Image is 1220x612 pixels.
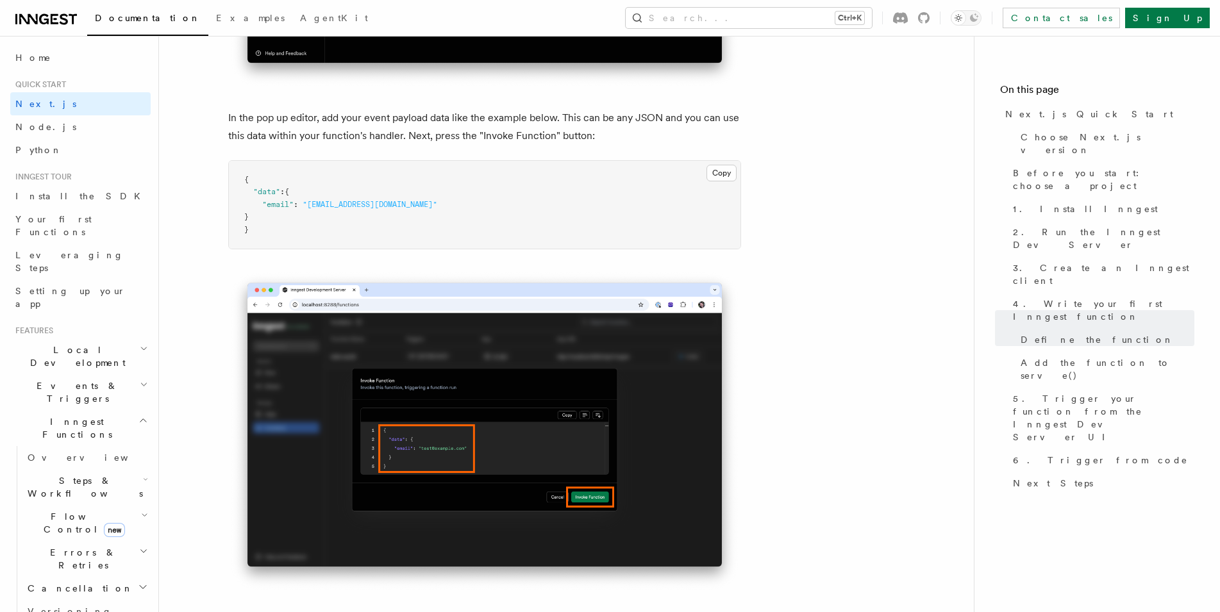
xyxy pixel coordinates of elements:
[244,175,249,184] span: {
[1008,220,1194,256] a: 2. Run the Inngest Dev Server
[28,452,160,463] span: Overview
[706,165,737,181] button: Copy
[22,446,151,469] a: Overview
[15,122,76,132] span: Node.js
[1008,256,1194,292] a: 3. Create an Inngest client
[1000,82,1194,103] h4: On this page
[1013,297,1194,323] span: 4. Write your first Inngest function
[1013,261,1194,287] span: 3. Create an Inngest client
[1125,8,1210,28] a: Sign Up
[1013,167,1194,192] span: Before you start: choose a project
[262,200,294,209] span: "email"
[1008,292,1194,328] a: 4. Write your first Inngest function
[10,172,72,182] span: Inngest tour
[1008,161,1194,197] a: Before you start: choose a project
[22,577,151,600] button: Cancellation
[1013,392,1194,443] span: 5. Trigger your function from the Inngest Dev Server UI
[10,379,140,405] span: Events & Triggers
[10,185,151,208] a: Install the SDK
[10,244,151,279] a: Leveraging Steps
[22,510,141,536] span: Flow Control
[1000,103,1194,126] a: Next.js Quick Start
[1008,449,1194,472] a: 6. Trigger from code
[626,8,872,28] button: Search...Ctrl+K
[95,13,201,23] span: Documentation
[10,92,151,115] a: Next.js
[22,541,151,577] button: Errors & Retries
[303,200,437,209] span: "[EMAIL_ADDRESS][DOMAIN_NAME]"
[280,187,285,196] span: :
[253,187,280,196] span: "data"
[10,374,151,410] button: Events & Triggers
[10,79,66,90] span: Quick start
[10,415,138,441] span: Inngest Functions
[15,214,92,237] span: Your first Functions
[10,338,151,374] button: Local Development
[22,469,151,505] button: Steps & Workflows
[1013,454,1188,467] span: 6. Trigger from code
[104,523,125,537] span: new
[1015,351,1194,387] a: Add the function to serve()
[22,546,139,572] span: Errors & Retries
[1003,8,1120,28] a: Contact sales
[15,145,62,155] span: Python
[22,582,133,595] span: Cancellation
[835,12,864,24] kbd: Ctrl+K
[1008,472,1194,495] a: Next Steps
[10,138,151,161] a: Python
[1008,387,1194,449] a: 5. Trigger your function from the Inngest Dev Server UI
[1008,197,1194,220] a: 1. Install Inngest
[1013,226,1194,251] span: 2. Run the Inngest Dev Server
[1015,328,1194,351] a: Define the function
[87,4,208,36] a: Documentation
[1021,333,1174,346] span: Define the function
[22,474,143,500] span: Steps & Workflows
[15,191,148,201] span: Install the SDK
[22,505,151,541] button: Flow Controlnew
[10,326,53,336] span: Features
[294,200,298,209] span: :
[1013,477,1093,490] span: Next Steps
[15,51,51,64] span: Home
[1013,203,1158,215] span: 1. Install Inngest
[10,208,151,244] a: Your first Functions
[1021,131,1194,156] span: Choose Next.js version
[244,225,249,234] span: }
[1005,108,1173,120] span: Next.js Quick Start
[15,250,124,273] span: Leveraging Steps
[244,212,249,221] span: }
[228,109,741,145] p: In the pop up editor, add your event payload data like the example below. This can be any JSON an...
[10,115,151,138] a: Node.js
[10,46,151,69] a: Home
[15,286,126,309] span: Setting up your app
[216,13,285,23] span: Examples
[285,187,289,196] span: {
[15,99,76,109] span: Next.js
[951,10,982,26] button: Toggle dark mode
[208,4,292,35] a: Examples
[1015,126,1194,161] a: Choose Next.js version
[300,13,368,23] span: AgentKit
[10,343,140,369] span: Local Development
[1021,356,1194,382] span: Add the function to serve()
[292,4,376,35] a: AgentKit
[10,410,151,446] button: Inngest Functions
[10,279,151,315] a: Setting up your app
[228,270,741,592] img: Inngest Dev Server web interface's invoke modal with payload editor and invoke submit button high...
